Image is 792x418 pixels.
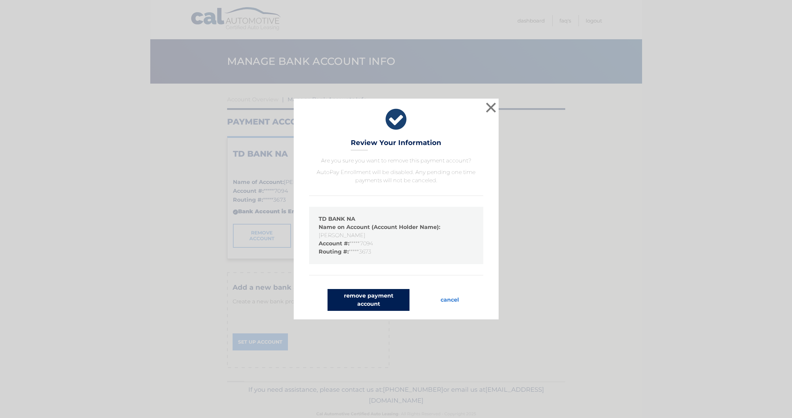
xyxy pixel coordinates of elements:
p: AutoPay Enrollment will be disabled. Any pending one time payments will not be canceled. [309,168,483,185]
strong: Routing #: [319,248,349,255]
button: remove payment account [328,289,409,311]
button: cancel [435,289,464,311]
h3: Review Your Information [351,139,441,150]
p: Are you sure you want to remove this payment account? [309,157,483,165]
strong: Account #: [319,240,349,247]
strong: Name on Account (Account Holder Name): [319,224,440,230]
strong: TD BANK NA [319,216,355,222]
button: × [484,101,498,114]
li: [PERSON_NAME] [319,223,474,240]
